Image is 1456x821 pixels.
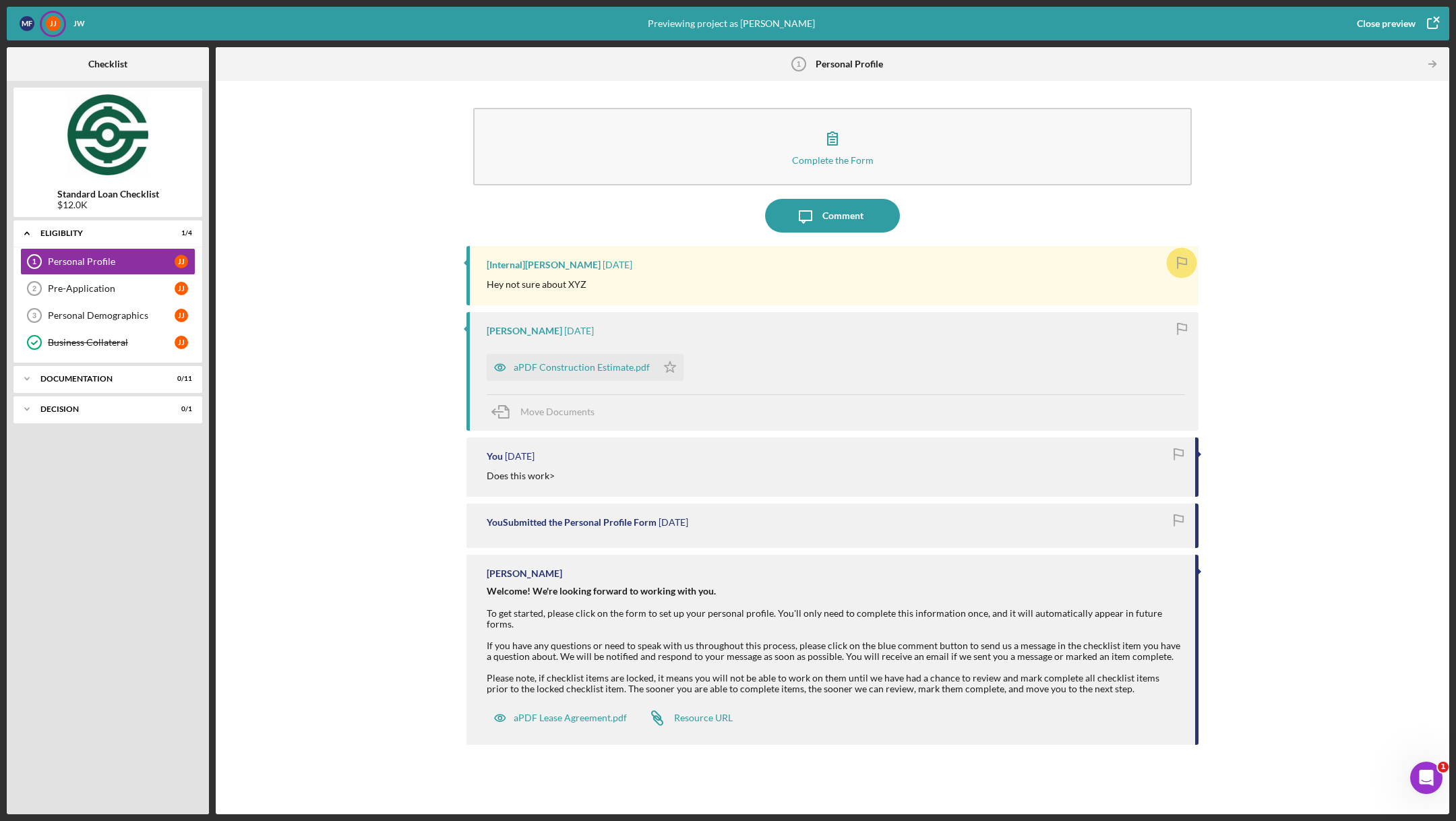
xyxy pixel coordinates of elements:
[13,94,202,175] img: Product logo
[32,284,36,293] tspan: 2
[48,256,175,267] div: Personal Profile
[48,283,175,294] div: Pre-Application
[20,16,34,31] div: M F
[1343,10,1449,37] button: Close preview
[603,260,632,270] time: 2025-08-11 15:45
[487,395,608,429] button: Move Documents
[514,712,627,723] div: aPDF Lease Agreement.pdf
[487,354,684,381] button: aPDF Construction Estimate.pdf
[487,704,634,731] button: aPDF Lease Agreement.pdf
[168,405,192,413] div: 0 / 1
[674,712,733,723] div: Resource URL
[487,517,657,528] div: You Submitted the Personal Profile Form
[40,405,158,413] div: Decision
[520,406,595,417] span: Move Documents
[88,59,127,69] b: Checklist
[46,16,61,31] div: J J
[487,586,1182,694] div: To get started, please click on the form to set up your personal profile. You'll only need to com...
[564,326,594,336] time: 2025-08-11 15:45
[175,282,188,295] div: J J
[1357,10,1416,37] div: Close preview
[659,517,688,528] time: 2024-10-08 23:33
[32,311,36,320] tspan: 3
[487,585,716,597] strong: Welcome! We're looking forward to working with you.
[175,255,188,268] div: J J
[168,375,192,383] div: 0 / 11
[816,59,883,69] b: Personal Profile
[175,336,188,349] div: J J
[640,704,733,731] a: Resource URL
[487,277,586,292] p: Hey not sure about XYZ
[48,337,175,348] div: Business Collateral
[1410,762,1443,794] iframe: Intercom live chat
[648,7,815,40] div: Previewing project as [PERSON_NAME]
[40,375,158,383] div: Documentation
[514,362,650,373] div: aPDF Construction Estimate.pdf
[797,60,801,68] tspan: 1
[765,199,900,233] button: Comment
[487,260,601,270] div: [Internal] [PERSON_NAME]
[487,568,562,579] div: [PERSON_NAME]
[487,451,503,462] div: You
[72,16,87,31] div: J W
[40,229,158,237] div: Eligiblity
[57,200,159,210] div: $12.0K
[505,451,535,462] time: 2024-11-22 16:54
[175,309,188,322] div: J J
[32,257,36,266] tspan: 1
[487,326,562,336] div: [PERSON_NAME]
[168,229,192,237] div: 1 / 4
[792,155,874,165] div: Complete the Form
[473,108,1192,185] button: Complete the Form
[822,199,863,233] div: Comment
[57,189,159,200] b: Standard Loan Checklist
[487,468,555,483] p: Does this work>
[48,310,175,321] div: Personal Demographics
[1438,762,1449,772] span: 1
